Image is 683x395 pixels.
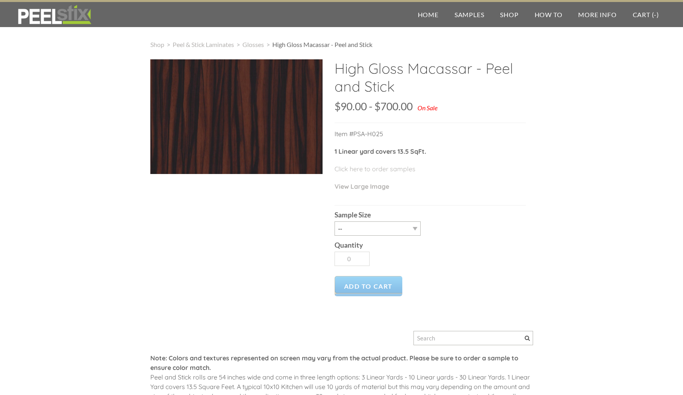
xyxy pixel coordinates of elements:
[242,41,264,48] a: Glosses
[264,41,272,48] span: >
[492,2,526,27] a: Shop
[447,2,492,27] a: Samples
[272,41,372,48] span: High Gloss Macassar - Peel and Stick
[335,100,413,113] span: $90.00 - $700.00
[335,165,415,173] a: Click here to order samples
[335,59,526,101] h2: High Gloss Macassar - Peel and Stick
[525,336,530,341] span: Search
[173,41,234,48] a: Peel & Stick Laminates
[410,2,447,27] a: Home
[234,41,242,48] span: >
[150,59,323,174] img: s832171791223022656_p973_i1_w2048.jpeg
[625,2,667,27] a: Cart (-)
[150,41,164,48] a: Shop
[335,129,526,147] p: Item #PSA-H025
[335,182,389,190] a: View Large Image
[335,211,371,219] b: Sample Size
[335,241,363,249] b: Quantity
[335,147,426,155] strong: 1 Linear yard covers 13.5 SqFt.
[527,2,571,27] a: How To
[413,331,533,345] input: Search
[654,11,657,18] span: -
[570,2,624,27] a: More Info
[150,354,518,372] font: Note: Colors and textures represented on screen may vary from the actual product. Please be sure ...
[16,5,93,25] img: REFACE SUPPLIES
[335,276,403,296] a: Add to Cart
[417,104,437,111] div: On Sale
[164,41,173,48] span: >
